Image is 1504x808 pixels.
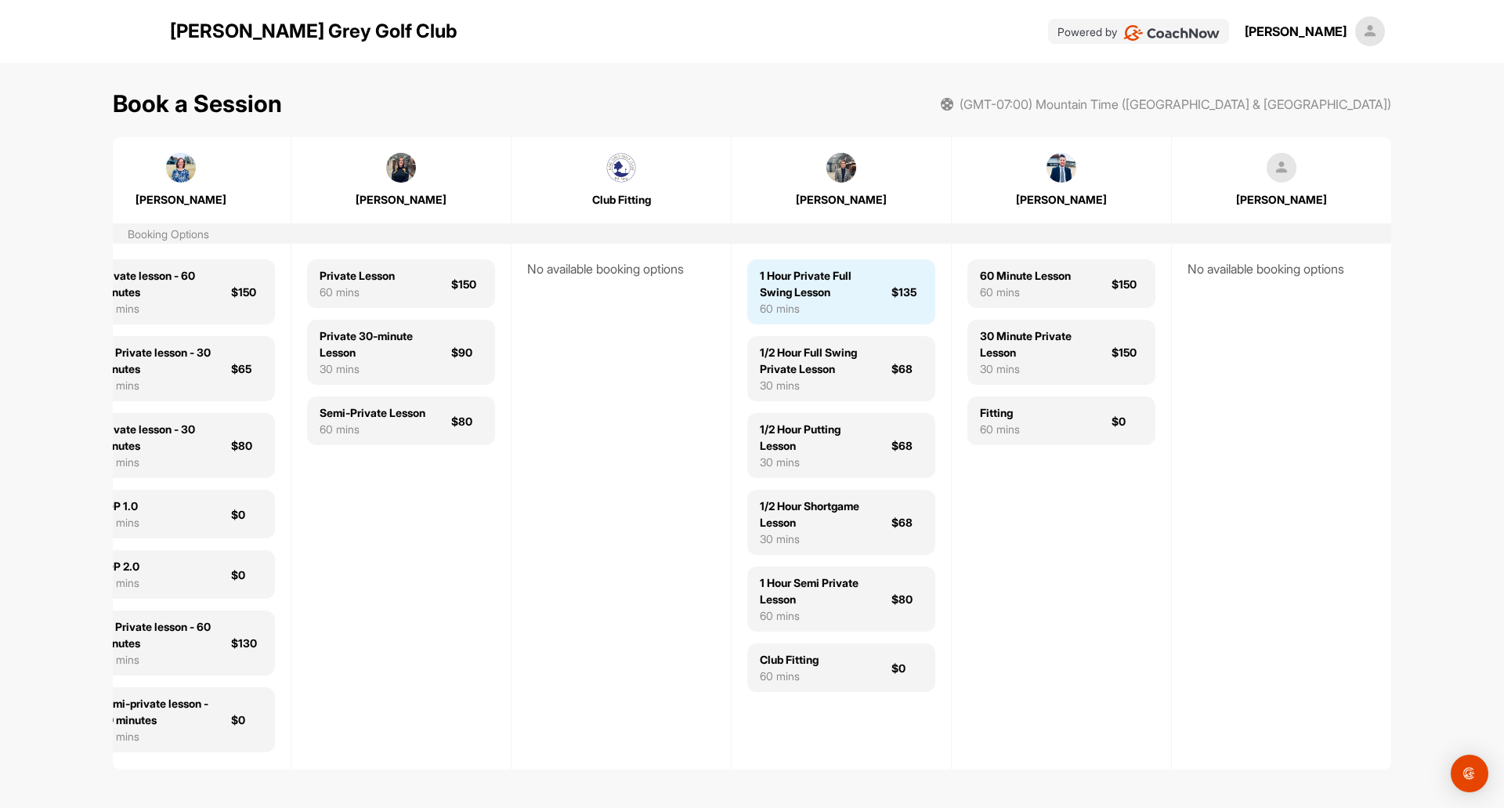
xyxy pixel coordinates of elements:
[320,404,425,421] div: Semi-Private Lesson
[231,712,262,728] div: $0
[960,95,1391,114] span: (GMT-07:00) Mountain Time ([GEOGRAPHIC_DATA] & [GEOGRAPHIC_DATA])
[1267,153,1296,183] img: square_default-ef6cabf814de5a2bf16c804365e32c732080f9872bdf737d349900a9daf73cf9.png
[606,153,636,183] img: square_674f797dff26e2203457fcb753041a6d.jpg
[99,618,212,651] div: JR Private lesson - 60 minutes
[1112,276,1143,292] div: $150
[231,567,262,583] div: $0
[99,498,139,514] div: JDP 1.0
[760,300,873,317] div: 60 mins
[527,259,715,278] div: No available booking options
[128,226,209,242] div: Booking Options
[760,267,873,300] div: 1 Hour Private Full Swing Lesson
[826,153,856,183] img: square_1378129817317b93c9ae9eddd1143670.jpg
[88,191,274,208] div: [PERSON_NAME]
[760,668,819,684] div: 60 mins
[968,191,1155,208] div: [PERSON_NAME]
[1047,153,1076,183] img: square_c24fd1ae86723af2b202bdcaa0a8f4da.jpg
[99,651,212,668] div: 60 mins
[170,17,457,45] p: [PERSON_NAME] Grey Golf Club
[99,514,139,531] div: 60 mins
[760,498,873,531] div: 1/2 Hour Shortgame Lesson
[891,514,923,531] div: $68
[760,454,873,470] div: 30 mins
[451,344,483,361] div: $90
[231,635,262,651] div: $130
[308,191,494,208] div: [PERSON_NAME]
[891,284,923,300] div: $135
[760,344,873,377] div: 1/2 Hour Full Swing Private Lesson
[891,361,923,377] div: $68
[231,437,262,454] div: $80
[320,361,432,377] div: 30 mins
[99,377,212,393] div: 30 mins
[1123,25,1220,41] img: CoachNow
[1112,413,1143,429] div: $0
[891,660,923,676] div: $0
[980,421,1020,437] div: 60 mins
[760,651,819,668] div: Club Fitting
[231,506,262,523] div: $0
[166,153,196,183] img: square_59b5951ec70f512c9e4bfc00148ca972.jpg
[99,300,212,317] div: 60 mins
[451,276,483,292] div: $150
[320,328,432,361] div: Private 30-minute Lesson
[99,728,212,745] div: 60 mins
[386,153,416,183] img: square_5689d3a39b1c47f5f061efea0511b601.jpg
[891,437,923,454] div: $68
[748,191,935,208] div: [PERSON_NAME]
[231,284,262,300] div: $150
[320,421,425,437] div: 60 mins
[528,191,714,208] div: Club Fitting
[451,413,483,429] div: $80
[760,574,873,607] div: 1 Hour Semi Private Lesson
[980,404,1020,421] div: Fitting
[1188,259,1376,278] div: No available booking options
[1451,755,1488,792] div: Open Intercom Messenger
[1057,24,1117,40] p: Powered by
[99,344,212,377] div: JR Private lesson - 30 minutes
[99,267,212,300] div: Private lesson - 60 minutes
[99,574,139,591] div: 60 mins
[760,531,873,547] div: 30 mins
[99,558,139,574] div: JDP 2.0
[891,591,923,607] div: $80
[120,13,157,50] img: logo
[760,421,873,454] div: 1/2 Hour Putting Lesson
[760,607,873,624] div: 60 mins
[980,328,1093,361] div: 30 Minute Private Lesson
[99,454,212,470] div: 30 mins
[320,267,395,284] div: Private Lesson
[99,695,212,728] div: Semi-private lesson - 60 minutes
[980,361,1093,377] div: 30 mins
[113,86,282,121] h1: Book a Session
[1355,16,1385,46] img: square_default-ef6cabf814de5a2bf16c804365e32c732080f9872bdf737d349900a9daf73cf9.png
[1245,22,1347,41] div: [PERSON_NAME]
[320,284,395,300] div: 60 mins
[980,284,1071,300] div: 60 mins
[1188,191,1375,208] div: [PERSON_NAME]
[231,361,262,377] div: $65
[1112,344,1143,361] div: $150
[760,377,873,393] div: 30 mins
[980,267,1071,284] div: 60 Minute Lesson
[99,421,212,454] div: Private lesson - 30 minutes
